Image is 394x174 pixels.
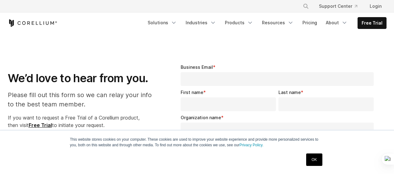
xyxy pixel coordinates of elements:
p: If you want to request a Free Trial of a Corellium product, then visit to initiate your request. [8,114,158,129]
span: Last name [278,90,301,95]
a: Free Trial [358,17,386,29]
div: Navigation Menu [295,1,387,12]
a: About [322,17,351,28]
a: Login [365,1,387,12]
span: Business Email [181,64,213,70]
a: Free Trial [29,122,52,128]
div: Navigation Menu [144,17,387,29]
h1: We’d love to hear from you. [8,71,158,85]
p: Please fill out this form so we can relay your info to the best team member. [8,90,158,109]
a: OK [306,153,322,166]
p: This website stores cookies on your computer. These cookies are used to improve your website expe... [70,137,324,148]
a: Pricing [299,17,321,28]
button: Search [300,1,311,12]
a: Corellium Home [8,19,57,27]
a: Support Center [314,1,362,12]
a: Resources [258,17,297,28]
span: Organization name [181,115,221,120]
a: Industries [182,17,220,28]
a: Products [221,17,257,28]
span: First name [181,90,203,95]
a: Privacy Policy. [240,143,263,147]
a: Solutions [144,17,181,28]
